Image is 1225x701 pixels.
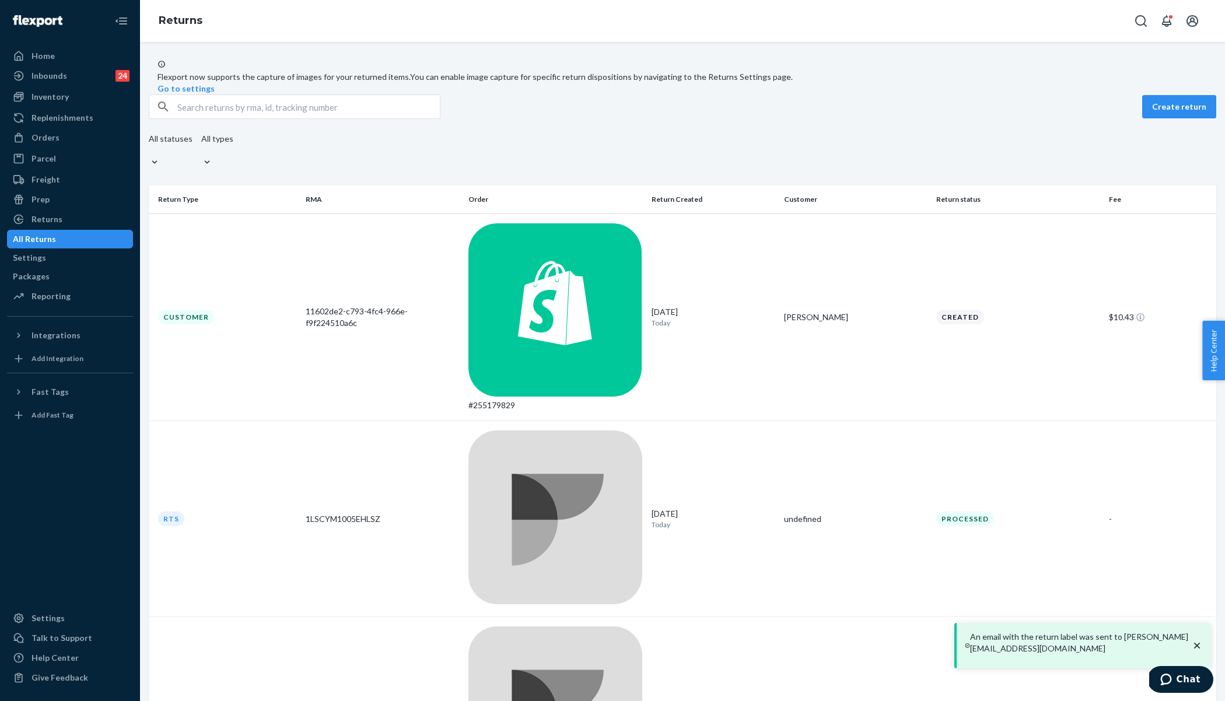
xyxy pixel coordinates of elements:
button: Create return [1142,95,1216,118]
div: Settings [32,612,65,624]
a: Packages [7,267,133,286]
div: Add Integration [32,353,83,363]
ol: breadcrumbs [149,4,212,38]
th: Fee [1104,185,1216,213]
a: Help Center [7,649,133,667]
div: 1LSCYM1005EHLSZ [306,513,459,525]
div: Replenishments [32,112,93,124]
a: Freight [7,170,133,189]
p: Today [652,520,775,530]
a: Inbounds24 [7,66,133,85]
div: 11602de2-c793-4fc4-966e-f9f224510a6c [306,306,459,329]
button: Close Navigation [110,9,133,33]
div: All types [201,133,233,145]
a: Parcel [7,149,133,168]
div: Orders [32,132,60,143]
a: Returns [7,210,133,229]
div: Inventory [32,91,69,103]
a: Orders [7,128,133,147]
div: [DATE] [652,508,775,530]
a: Add Integration [7,349,133,368]
img: Flexport logo [13,15,62,27]
div: Returns [32,213,62,225]
div: undefined [784,513,927,525]
a: Settings [7,248,133,267]
a: All Returns [7,230,133,248]
a: Prep [7,190,133,209]
div: Help Center [32,652,79,664]
div: All Returns [13,233,56,245]
button: Talk to Support [7,629,133,647]
button: Integrations [7,326,133,345]
th: Return status [932,185,1104,213]
span: Flexport now supports the capture of images for your returned items. [157,72,410,82]
th: Return Created [647,185,779,213]
td: $10.43 [1104,213,1216,421]
div: Freight [32,174,60,185]
a: Home [7,47,133,65]
div: Home [32,50,55,62]
div: Reporting [32,290,71,302]
a: Inventory [7,87,133,106]
button: Open notifications [1155,9,1178,33]
div: Created [936,310,984,324]
div: RTS [158,511,184,526]
div: - [1109,513,1207,525]
div: Prep [32,194,50,205]
a: Add Fast Tag [7,406,133,425]
span: You can enable image capture for specific return dispositions by navigating to the Returns Settin... [410,72,793,82]
a: Settings [7,609,133,628]
button: Help Center [1202,321,1225,380]
div: #255179829 [468,399,642,411]
th: Return Type [149,185,301,213]
p: Today [652,318,775,328]
div: Integrations [32,330,80,341]
div: Give Feedback [32,672,88,684]
th: RMA [301,185,464,213]
iframe: Opens a widget where you can chat to one of our agents [1149,666,1213,695]
button: Open account menu [1181,9,1204,33]
div: Processed [936,511,994,526]
div: [PERSON_NAME] [784,311,927,323]
a: Reporting [7,287,133,306]
div: Add Fast Tag [32,410,73,420]
div: Inbounds [32,70,67,82]
svg: close toast [1191,640,1203,651]
div: Parcel [32,153,56,164]
button: Fast Tags [7,383,133,401]
a: Returns [159,14,202,27]
div: 24 [116,70,129,82]
th: Order [464,185,647,213]
div: All statuses [149,133,192,145]
div: Customer [158,310,214,324]
p: An email with the return label was sent to [PERSON_NAME][EMAIL_ADDRESS][DOMAIN_NAME] [970,631,1191,654]
div: Packages [13,271,50,282]
button: Give Feedback [7,668,133,687]
button: Open Search Box [1129,9,1153,33]
button: Go to settings [157,83,215,94]
div: [DATE] [652,306,775,328]
div: Talk to Support [32,632,92,644]
div: Settings [13,252,46,264]
input: Search returns by rma, id, tracking number [177,95,440,118]
a: Replenishments [7,108,133,127]
th: Customer [779,185,932,213]
div: Fast Tags [32,386,69,398]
